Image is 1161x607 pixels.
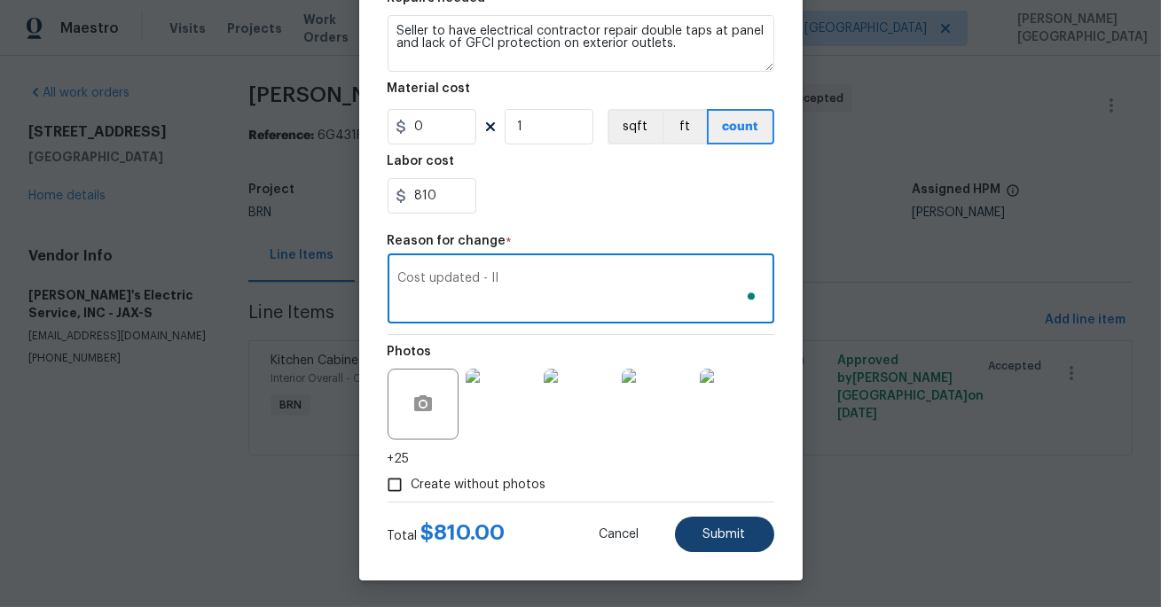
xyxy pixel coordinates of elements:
[707,109,774,144] button: count
[388,346,432,358] h5: Photos
[388,450,410,468] span: +25
[388,155,455,167] h5: Labor cost
[703,528,746,541] span: Submit
[412,476,546,494] span: Create without photos
[398,272,764,309] textarea: To enrich screen reader interactions, please activate Accessibility in Grammarly extension settings
[608,109,663,144] button: sqft
[421,522,506,543] span: $ 810.00
[675,517,774,552] button: Submit
[388,524,506,545] div: Total
[600,528,639,541] span: Cancel
[663,109,707,144] button: ft
[571,517,668,552] button: Cancel
[388,235,506,247] h5: Reason for change
[388,82,471,95] h5: Material cost
[388,15,774,72] textarea: Seller to have electrical contractor repair double taps at panel and lack of GFCI protection on e...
